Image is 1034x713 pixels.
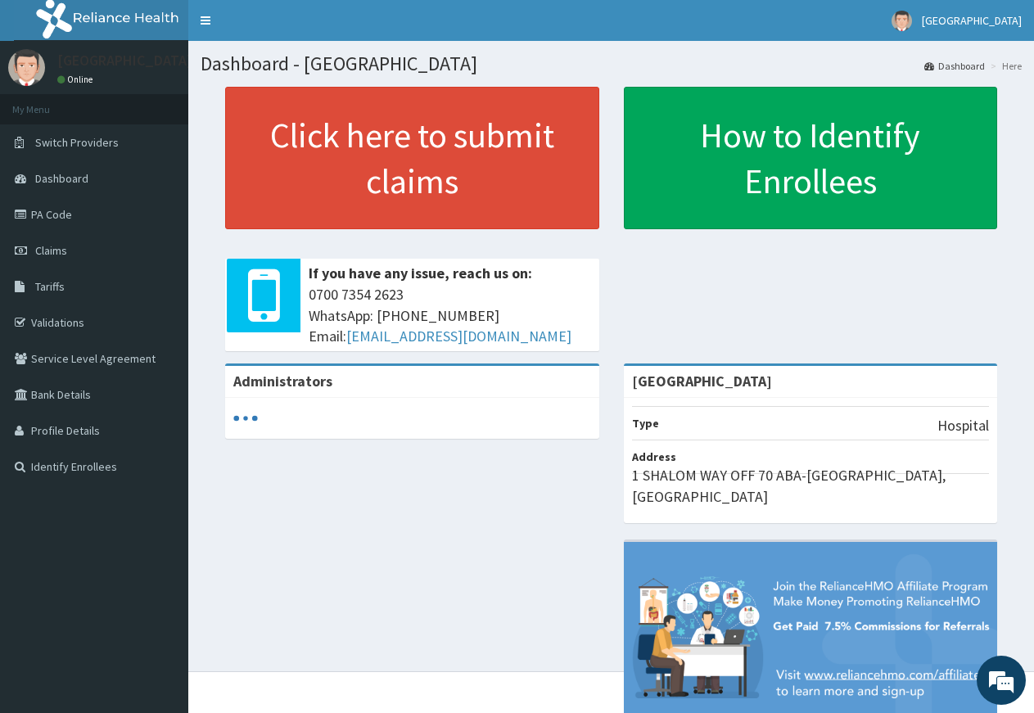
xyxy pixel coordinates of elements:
[632,449,676,464] b: Address
[233,372,332,390] b: Administrators
[35,243,67,258] span: Claims
[346,327,571,345] a: [EMAIL_ADDRESS][DOMAIN_NAME]
[35,279,65,294] span: Tariffs
[233,406,258,431] svg: audio-loading
[57,53,192,68] p: [GEOGRAPHIC_DATA]
[632,465,990,507] p: 1 SHALOM WAY OFF 70 ABA-[GEOGRAPHIC_DATA], [GEOGRAPHIC_DATA]
[309,284,591,347] span: 0700 7354 2623 WhatsApp: [PHONE_NUMBER] Email:
[57,74,97,85] a: Online
[225,87,599,229] a: Click here to submit claims
[632,416,659,431] b: Type
[924,59,985,73] a: Dashboard
[35,135,119,150] span: Switch Providers
[201,53,1022,74] h1: Dashboard - [GEOGRAPHIC_DATA]
[309,264,532,282] b: If you have any issue, reach us on:
[937,415,989,436] p: Hospital
[922,13,1022,28] span: [GEOGRAPHIC_DATA]
[632,372,772,390] strong: [GEOGRAPHIC_DATA]
[987,59,1022,73] li: Here
[624,87,998,229] a: How to Identify Enrollees
[35,171,88,186] span: Dashboard
[892,11,912,31] img: User Image
[8,49,45,86] img: User Image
